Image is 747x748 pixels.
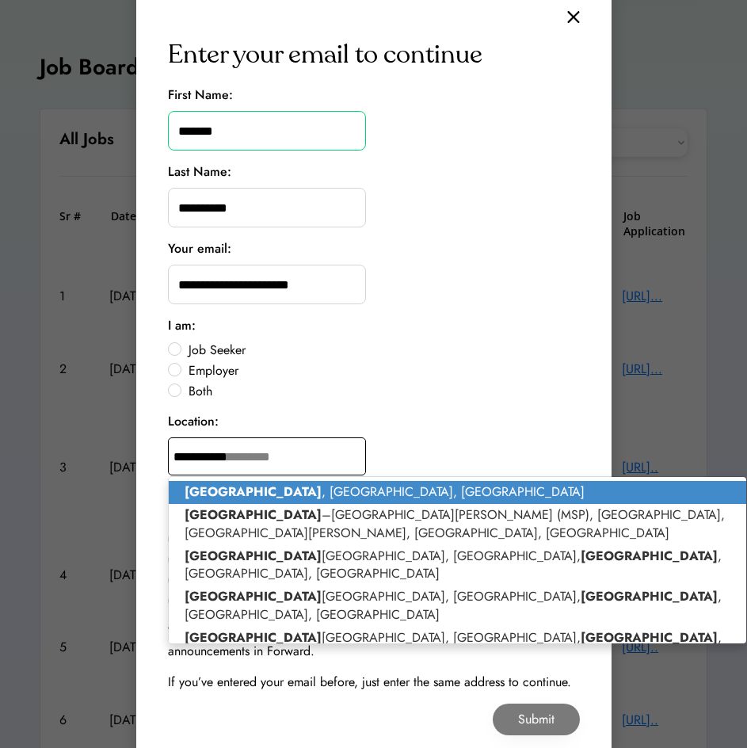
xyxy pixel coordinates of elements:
label: Both [184,385,580,398]
strong: [GEOGRAPHIC_DATA] [581,628,718,647]
div: Enter your email to continue [168,36,482,74]
div: Location: [168,412,219,431]
p: –[GEOGRAPHIC_DATA][PERSON_NAME] (MSP), [GEOGRAPHIC_DATA], [GEOGRAPHIC_DATA][PERSON_NAME], [GEOGRA... [169,504,747,545]
div: Last Name: [168,162,231,181]
p: [GEOGRAPHIC_DATA], [GEOGRAPHIC_DATA], , [GEOGRAPHIC_DATA], [GEOGRAPHIC_DATA] [169,627,747,668]
strong: [GEOGRAPHIC_DATA] [185,587,322,605]
p: [GEOGRAPHIC_DATA], [GEOGRAPHIC_DATA], , [GEOGRAPHIC_DATA], [GEOGRAPHIC_DATA] [169,545,747,586]
img: close.svg [567,10,580,24]
div: I am: [168,316,196,335]
div: If you’ve entered your email before, just enter the same address to continue. [168,673,571,692]
strong: [GEOGRAPHIC_DATA] [185,547,322,565]
strong: [GEOGRAPHIC_DATA] [185,483,322,501]
button: Submit [493,704,580,735]
p: [GEOGRAPHIC_DATA], [GEOGRAPHIC_DATA], , [GEOGRAPHIC_DATA], [GEOGRAPHIC_DATA] [169,586,747,627]
p: , [GEOGRAPHIC_DATA], [GEOGRAPHIC_DATA] [169,481,747,504]
div: Your email: [168,239,231,258]
div: First Name: [168,86,233,105]
label: Employer [184,364,580,377]
strong: [GEOGRAPHIC_DATA] [185,506,322,524]
strong: [GEOGRAPHIC_DATA] [581,547,718,565]
strong: [GEOGRAPHIC_DATA] [185,628,322,647]
strong: [GEOGRAPHIC_DATA] [581,587,718,605]
label: Job Seeker [184,344,580,357]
